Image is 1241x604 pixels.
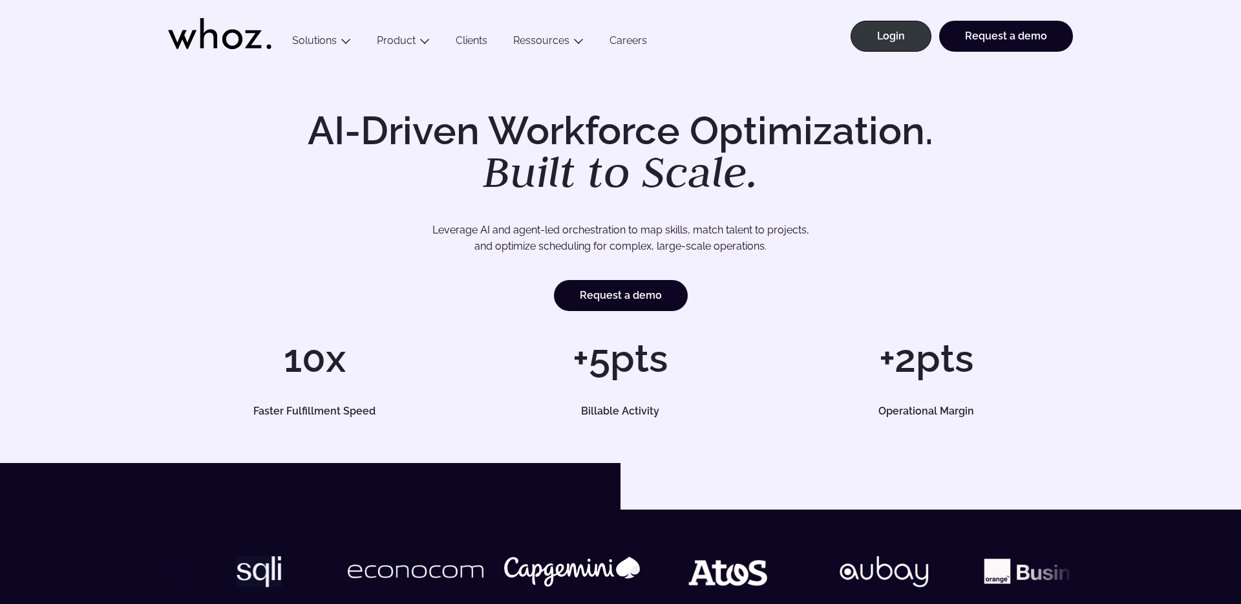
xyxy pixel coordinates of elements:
h1: +2pts [780,339,1073,378]
a: Request a demo [939,21,1073,52]
a: Careers [597,34,660,52]
h1: +5pts [474,339,767,378]
h5: Operational Margin [794,406,1058,416]
h1: 10x [168,339,461,378]
button: Solutions [279,34,364,52]
h5: Billable Activity [489,406,752,416]
a: Login [851,21,931,52]
a: Ressources [513,34,569,47]
p: Leverage AI and agent-led orchestration to map skills, match talent to projects, and optimize sch... [213,222,1028,255]
a: Product [377,34,416,47]
h5: Faster Fulfillment Speed [183,406,447,416]
h1: AI-Driven Workforce Optimization. [290,111,951,194]
a: Clients [443,34,500,52]
a: Request a demo [554,280,688,311]
button: Product [364,34,443,52]
em: Built to Scale. [483,143,758,200]
button: Ressources [500,34,597,52]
